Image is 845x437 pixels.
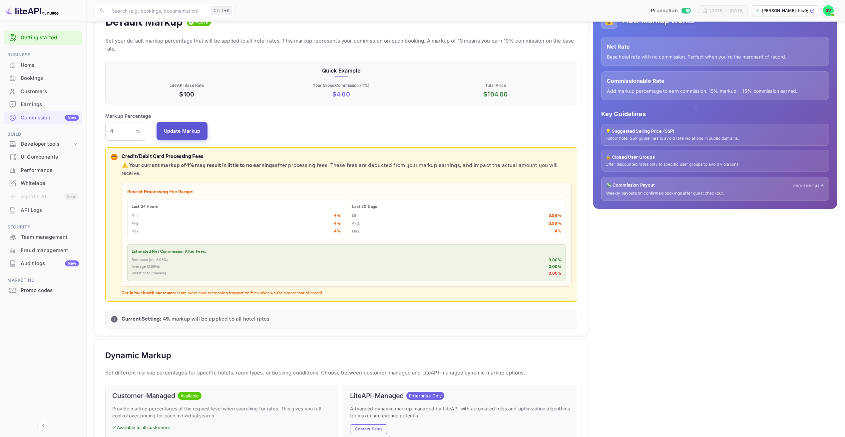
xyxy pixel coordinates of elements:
[105,37,577,53] p: Set your default markup percentage that will be applied to all hotel rates. This markup represent...
[4,244,82,256] a: Fraud management
[334,228,341,235] p: 4 %
[4,51,82,59] span: Business
[4,59,82,72] div: Home
[823,5,834,16] img: David Velasquez
[4,85,82,97] a: Customers
[4,111,82,124] div: CommissionNew
[549,264,562,270] p: 0.00 %
[4,151,82,164] div: UI Components
[21,287,79,294] div: Promo codes
[4,204,82,217] div: API Logs
[4,284,82,296] a: Promo codes
[648,7,693,15] div: Switch to Sandbox mode
[112,424,332,431] p: ✓ Available to all customers
[334,220,341,227] p: 4 %
[132,271,167,276] p: Worst case (max 4 %):
[4,98,82,110] a: Earnings
[4,72,82,85] div: Bookings
[21,62,79,69] div: Home
[108,4,209,17] input: Search (e.g. bookings, documentation)
[607,87,823,94] p: Add markup percentage to earn commission. 15% markup = 15% commission earned.
[178,393,202,399] span: Available
[193,19,211,26] span: Active
[5,5,59,16] img: LiteAPI logo
[112,154,117,160] p: 💳
[549,220,562,227] p: 3.99 %
[606,154,825,161] p: 🔒 Closed User Groups
[4,151,82,163] a: UI Components
[21,260,79,267] div: Audit logs
[651,7,678,15] span: Production
[132,213,139,219] p: Min:
[65,115,79,121] div: New
[132,249,562,255] p: Estimated Net Commission After Fees:
[122,315,572,323] p: 4 % markup will be applied to all hotel rates
[21,74,79,82] div: Bookings
[122,291,173,296] strong: Get in touch with our team
[549,257,562,263] p: 0.00 %
[105,112,151,119] p: Markup Percentage
[65,260,79,266] div: New
[132,221,140,226] p: Avg:
[607,53,823,60] p: Base hotel rate with no commission. Perfect when you're the merchant of record.
[607,43,823,51] p: Net Rate
[606,182,655,189] p: 💸 Commission Payout
[4,111,82,124] a: CommissionNew
[112,405,332,419] p: Provide markup percentages at the request level when searching for rates. This gives you full con...
[4,177,82,190] div: Whitelabel
[606,162,825,167] p: Offer discounted rates only to specific user groups to avoid violations.
[21,153,79,161] div: UI Components
[549,213,562,219] p: 3.98 %
[607,77,823,85] p: Commissionable Rate
[21,180,79,187] div: Whitelabel
[211,6,232,15] div: Ctrl+K
[21,140,72,148] div: Developer tools
[21,101,79,108] div: Earnings
[420,90,572,99] p: $ 104.00
[111,90,263,99] p: $100
[406,393,444,399] span: Enterprise Only
[4,72,82,84] a: Bookings
[21,88,79,95] div: Customers
[112,392,175,400] h6: Customer-Managed
[136,128,141,135] p: %
[132,204,341,210] p: Last 24 Hours
[350,424,387,434] button: Contact Sales
[105,122,136,141] input: 0
[4,59,82,71] a: Home
[111,82,263,88] p: LiteAPI Base Rate
[350,392,404,400] h6: LiteAPI-Managed
[4,231,82,244] div: Team management
[4,138,82,150] div: Developer tools
[21,247,79,254] div: Fraud management
[21,167,79,174] div: Performance
[549,271,562,277] p: 0.00 %
[122,316,161,323] strong: Current Setting:
[4,131,82,138] span: Build
[762,8,808,14] p: [PERSON_NAME]-fec0y....
[122,162,572,178] p: after processing fees. These fees are deducted from your markup earnings, and impact the actual a...
[4,257,82,269] a: Audit logsNew
[4,177,82,189] a: Whitelabel
[352,221,360,226] p: Avg:
[601,109,829,118] p: Key Guidelines
[21,207,79,214] div: API Logs
[111,67,572,74] p: Quick Example
[265,90,417,99] p: $ 4.00
[4,31,82,45] div: Getting started
[21,233,79,241] div: Team management
[606,136,825,141] p: Follow hotel SSP guidelines to avoid rate violations in public domains.
[122,162,275,169] strong: ⚠️ Your current markup of 4 % may result in little to no earnings
[21,114,79,122] div: Commission
[132,229,140,234] p: Max:
[105,350,171,361] h5: Dynamic Markup
[606,191,824,196] p: Weekly payouts on confirmed bookings after guest checkout.
[4,223,82,231] span: Security
[157,122,208,140] button: Update Markup
[606,128,825,135] p: 💡 Suggested Selling Price (SSP)
[350,405,570,419] p: Advanced dynamic markup managed by LiteAPI with automated rules and optimization algorithms for m...
[4,231,82,243] a: Team management
[4,277,82,284] span: Marketing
